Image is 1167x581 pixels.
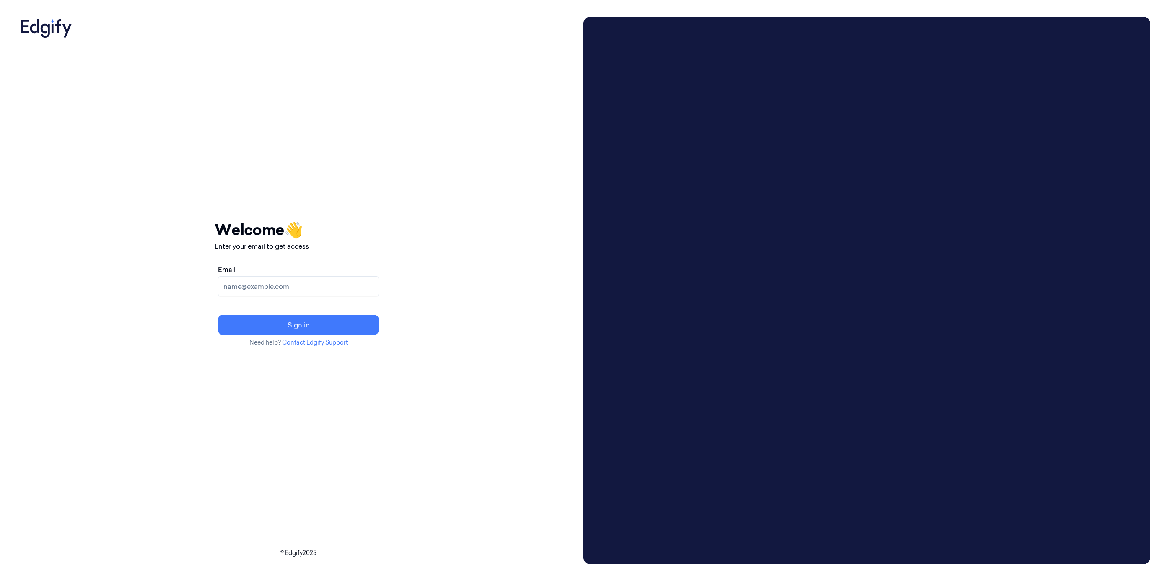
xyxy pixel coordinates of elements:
[282,339,348,346] a: Contact Edgify Support
[17,549,580,558] p: © Edgify 2025
[218,276,379,296] input: name@example.com
[215,241,382,251] p: Enter your email to get access
[215,218,382,241] h1: Welcome 👋
[218,315,379,335] button: Sign in
[218,265,236,275] label: Email
[215,338,382,347] p: Need help?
